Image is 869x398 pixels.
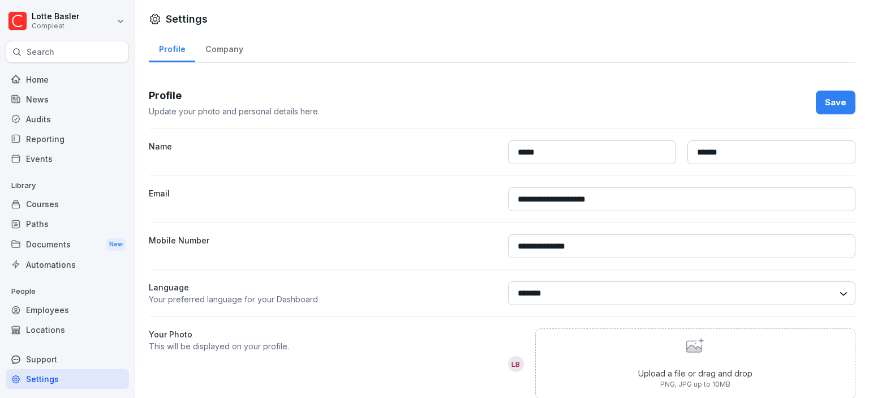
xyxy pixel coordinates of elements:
[149,340,497,352] p: This will be displayed on your profile.
[166,11,208,27] h1: Settings
[6,283,129,301] p: People
[149,187,497,211] label: Email
[149,105,320,117] p: Update your photo and personal details here.
[816,91,855,114] button: Save
[106,238,126,251] div: New
[638,379,752,390] p: PNG, JPG up to 10MB
[195,33,253,62] a: Company
[149,88,320,103] h3: Profile
[6,320,129,340] a: Locations
[6,234,129,255] a: DocumentsNew
[6,369,129,389] a: Settings
[149,33,195,62] a: Profile
[6,214,129,234] a: Paths
[149,281,497,293] p: Language
[27,46,54,58] p: Search
[508,356,524,372] div: LB
[6,89,129,109] a: News
[6,70,129,89] a: Home
[825,96,846,109] div: Save
[6,194,129,214] a: Courses
[149,293,497,305] p: Your preferred language for your Dashboard
[6,177,129,195] p: Library
[6,300,129,320] a: Employees
[6,109,129,129] a: Audits
[6,255,129,275] a: Automations
[32,12,79,22] p: Lotte Basler
[149,328,497,340] label: Your Photo
[6,149,129,169] a: Events
[638,367,752,379] p: Upload a file or drag and drop
[6,349,129,369] div: Support
[6,129,129,149] a: Reporting
[149,234,497,258] label: Mobile Number
[6,234,129,255] div: Documents
[32,22,79,30] p: Compleat
[149,140,497,164] label: Name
